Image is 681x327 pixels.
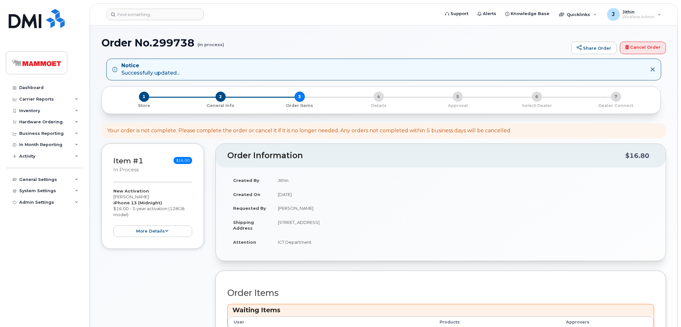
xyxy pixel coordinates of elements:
h1: Order No.299738 [101,37,568,48]
h3: Waiting Items [232,306,649,315]
a: Share Order [571,42,617,54]
strong: Created By [233,178,259,183]
td: [PERSON_NAME] [272,201,654,215]
div: Successfully updated... [121,62,180,77]
button: more details [113,225,192,237]
a: 2 General Info [181,102,260,109]
td: ICT Department [272,235,654,249]
td: Jithin [272,173,654,187]
div: $16.80 [625,150,649,162]
strong: Created On [233,192,260,197]
span: $16.00 [174,157,192,164]
p: Store [109,103,178,109]
small: (in process) [198,37,224,47]
h2: Order Items [227,288,654,298]
td: [DATE] [272,187,654,201]
small: in process [113,167,139,173]
div: [PERSON_NAME] $16.00 - 3-year activation (128GB model) [113,188,192,237]
span: 1 [139,92,149,102]
strong: Notice [121,62,180,69]
strong: Requested By [233,206,266,211]
p: General Info [183,103,257,109]
strong: Shipping Address [233,220,254,231]
strong: Attention [233,240,256,245]
a: Item #1 [113,156,143,165]
span: 2 [215,92,226,102]
td: [STREET_ADDRESS] [272,215,654,235]
h2: Order Information [227,151,625,160]
strong: New Activation [113,188,149,193]
strong: iPhone 13 (Midnight) [113,200,162,205]
a: Cancel Order [620,42,666,54]
div: Your order is not complete. Please complete the order or cancel it if it is no longer needed. Any... [107,127,511,135]
a: 1 Store [107,102,181,109]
